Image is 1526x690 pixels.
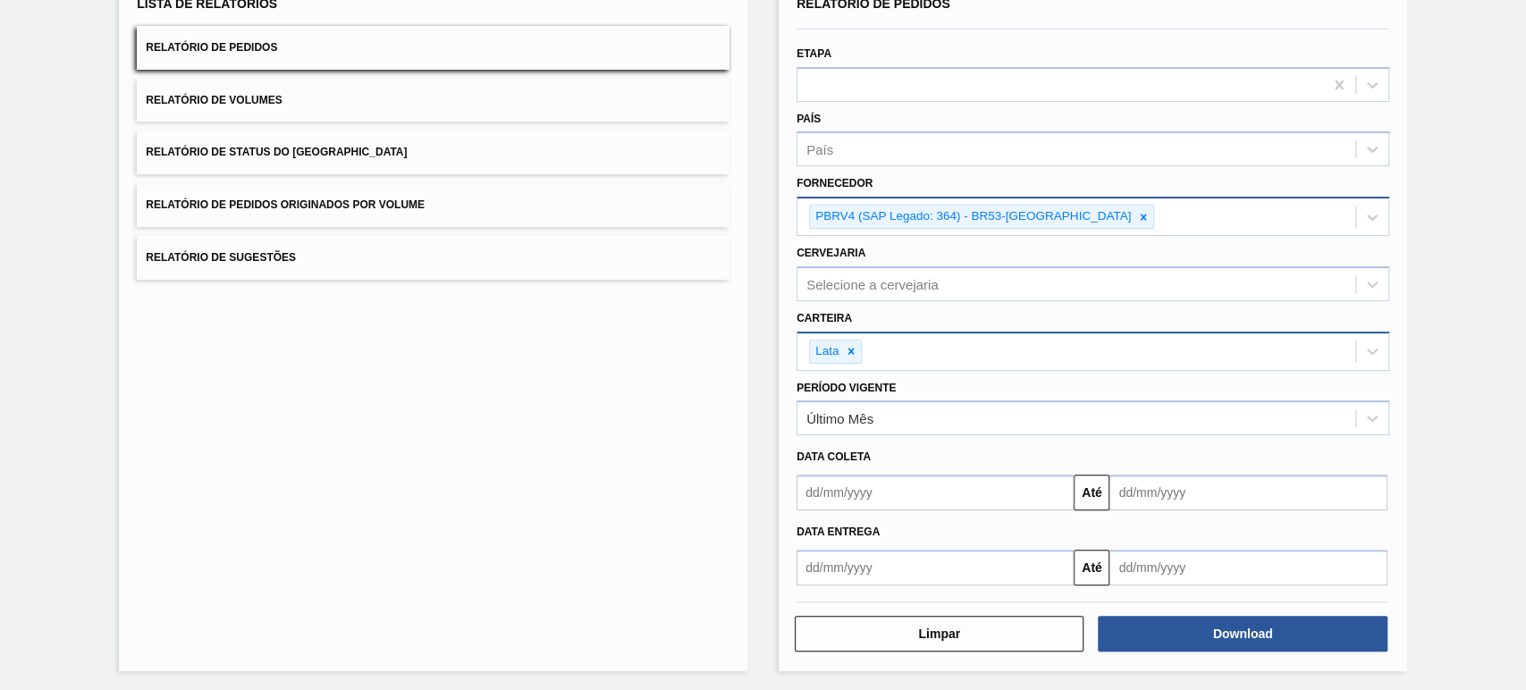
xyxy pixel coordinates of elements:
[806,411,873,426] div: Último Mês
[1074,475,1109,510] button: Até
[795,616,1083,652] button: Limpar
[1074,550,1109,585] button: Até
[137,183,729,227] button: Relatório de Pedidos Originados por Volume
[1109,475,1387,510] input: dd/mm/yyyy
[146,41,277,54] span: Relatório de Pedidos
[797,113,821,125] label: País
[797,247,865,259] label: Cervejaria
[810,341,841,363] div: Lata
[806,142,833,157] div: País
[137,26,729,70] button: Relatório de Pedidos
[797,475,1074,510] input: dd/mm/yyyy
[797,526,880,538] span: Data Entrega
[137,130,729,174] button: Relatório de Status do [GEOGRAPHIC_DATA]
[797,47,831,60] label: Etapa
[146,198,425,211] span: Relatório de Pedidos Originados por Volume
[797,382,896,394] label: Período Vigente
[797,450,871,463] span: Data coleta
[797,177,873,189] label: Fornecedor
[797,312,852,324] label: Carteira
[137,236,729,280] button: Relatório de Sugestões
[1109,550,1387,585] input: dd/mm/yyyy
[146,94,282,106] span: Relatório de Volumes
[146,146,407,158] span: Relatório de Status do [GEOGRAPHIC_DATA]
[1098,616,1387,652] button: Download
[810,206,1134,228] div: PBRV4 (SAP Legado: 364) - BR53-[GEOGRAPHIC_DATA]
[797,550,1074,585] input: dd/mm/yyyy
[146,251,296,264] span: Relatório de Sugestões
[806,276,939,291] div: Selecione a cervejaria
[137,79,729,122] button: Relatório de Volumes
